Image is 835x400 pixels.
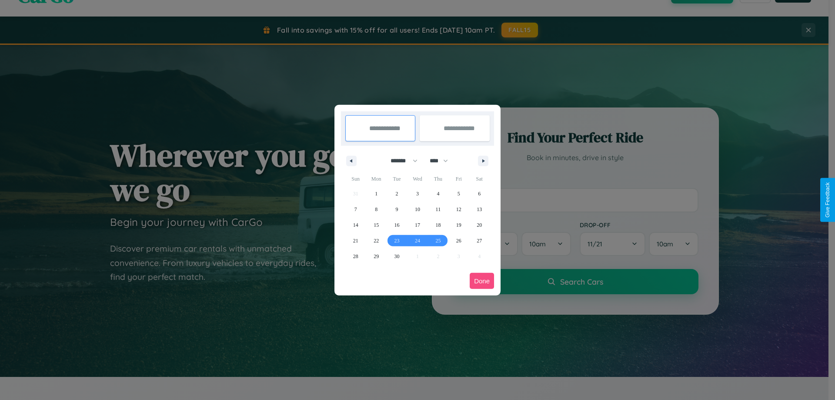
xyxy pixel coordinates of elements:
[345,249,366,264] button: 28
[428,202,448,217] button: 11
[448,186,469,202] button: 5
[416,186,419,202] span: 3
[428,233,448,249] button: 25
[374,217,379,233] span: 15
[407,172,428,186] span: Wed
[825,182,831,218] div: Give Feedback
[366,172,386,186] span: Mon
[448,217,469,233] button: 19
[428,186,448,202] button: 4
[415,217,420,233] span: 17
[354,202,357,217] span: 7
[345,202,366,217] button: 7
[415,202,420,217] span: 10
[448,233,469,249] button: 26
[407,217,428,233] button: 17
[366,233,386,249] button: 22
[396,202,398,217] span: 9
[366,186,386,202] button: 1
[469,186,490,202] button: 6
[407,186,428,202] button: 3
[387,233,407,249] button: 23
[456,233,461,249] span: 26
[366,202,386,217] button: 8
[477,233,482,249] span: 27
[387,249,407,264] button: 30
[407,202,428,217] button: 10
[353,217,358,233] span: 14
[374,233,379,249] span: 22
[435,233,441,249] span: 25
[375,202,377,217] span: 8
[394,233,400,249] span: 23
[375,186,377,202] span: 1
[387,217,407,233] button: 16
[469,172,490,186] span: Sat
[470,273,494,289] button: Done
[345,217,366,233] button: 14
[396,186,398,202] span: 2
[469,202,490,217] button: 13
[353,233,358,249] span: 21
[345,172,366,186] span: Sun
[435,217,441,233] span: 18
[448,202,469,217] button: 12
[458,186,460,202] span: 5
[353,249,358,264] span: 28
[345,233,366,249] button: 21
[456,217,461,233] span: 19
[469,233,490,249] button: 27
[394,249,400,264] span: 30
[448,172,469,186] span: Fri
[456,202,461,217] span: 12
[478,186,481,202] span: 6
[394,217,400,233] span: 16
[437,186,439,202] span: 4
[428,172,448,186] span: Thu
[407,233,428,249] button: 24
[436,202,441,217] span: 11
[387,186,407,202] button: 2
[387,172,407,186] span: Tue
[387,202,407,217] button: 9
[428,217,448,233] button: 18
[366,249,386,264] button: 29
[415,233,420,249] span: 24
[477,202,482,217] span: 13
[469,217,490,233] button: 20
[477,217,482,233] span: 20
[366,217,386,233] button: 15
[374,249,379,264] span: 29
